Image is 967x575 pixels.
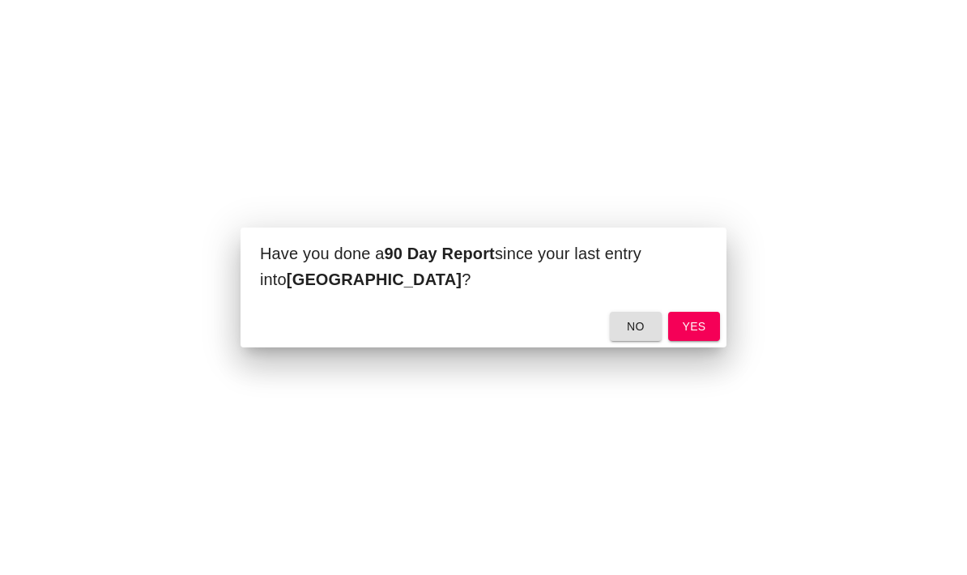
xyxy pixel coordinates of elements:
span: yes [681,317,707,337]
button: no [610,312,662,342]
span: no [623,317,649,337]
b: [GEOGRAPHIC_DATA] [287,270,462,288]
span: Have you done a since your last entry into ? [260,245,641,288]
b: 90 Day Report [384,245,494,262]
button: yes [668,312,720,342]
